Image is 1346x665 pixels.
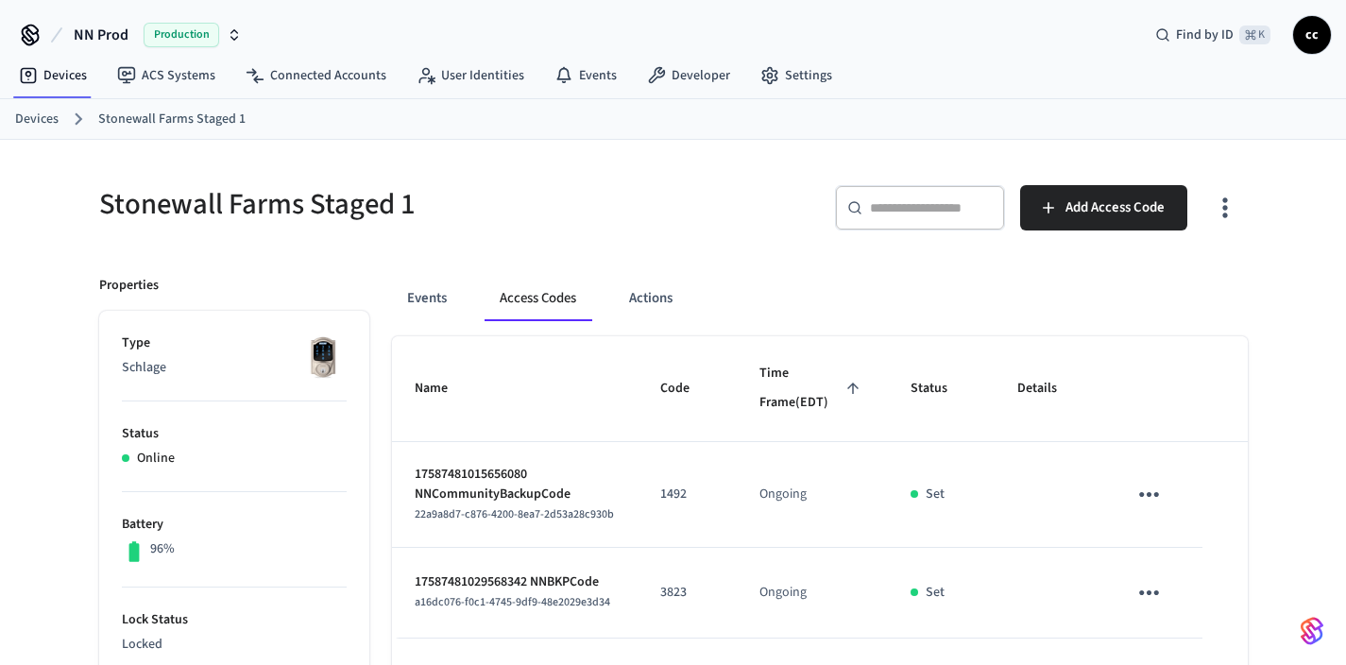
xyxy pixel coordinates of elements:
span: Details [1017,374,1082,403]
td: Ongoing [737,548,888,639]
span: Code [660,374,714,403]
h5: Stonewall Farms Staged 1 [99,185,662,224]
button: cc [1293,16,1331,54]
img: SeamLogoGradient.69752ec5.svg [1301,616,1323,646]
a: ACS Systems [102,59,230,93]
p: Type [122,333,347,353]
button: Actions [614,276,688,321]
p: 1492 [660,485,714,504]
p: Schlage [122,358,347,378]
table: sticky table [392,336,1248,639]
span: Add Access Code [1065,196,1165,220]
span: Find by ID [1176,26,1234,44]
a: Developer [632,59,745,93]
span: Time Frame(EDT) [759,359,865,418]
p: Locked [122,635,347,655]
p: Lock Status [122,610,347,630]
span: Status [911,374,972,403]
a: User Identities [401,59,539,93]
a: Stonewall Farms Staged 1 [98,110,246,129]
a: Devices [4,59,102,93]
button: Access Codes [485,276,591,321]
p: Online [137,449,175,469]
td: Ongoing [737,442,888,548]
button: Events [392,276,462,321]
p: Properties [99,276,159,296]
span: a16dc076-f0c1-4745-9df9-48e2029e3d34 [415,594,610,610]
p: Status [122,424,347,444]
span: 22a9a8d7-c876-4200-8ea7-2d53a28c930b [415,506,614,522]
a: Devices [15,110,59,129]
span: ⌘ K [1239,26,1270,44]
a: Connected Accounts [230,59,401,93]
button: Add Access Code [1020,185,1187,230]
span: Name [415,374,472,403]
a: Settings [745,59,847,93]
span: Production [144,23,219,47]
p: 17587481015656080 NNCommunityBackupCode [415,465,615,504]
div: ant example [392,276,1248,321]
span: cc [1295,18,1329,52]
p: Set [926,583,945,603]
p: Battery [122,515,347,535]
p: 96% [150,539,175,559]
div: Find by ID⌘ K [1140,18,1286,52]
p: 3823 [660,583,714,603]
p: Set [926,485,945,504]
a: Events [539,59,632,93]
p: 17587481029568342 NNBKPCode [415,572,615,592]
img: Schlage Sense Smart Deadbolt with Camelot Trim, Front [299,333,347,381]
span: NN Prod [74,24,128,46]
